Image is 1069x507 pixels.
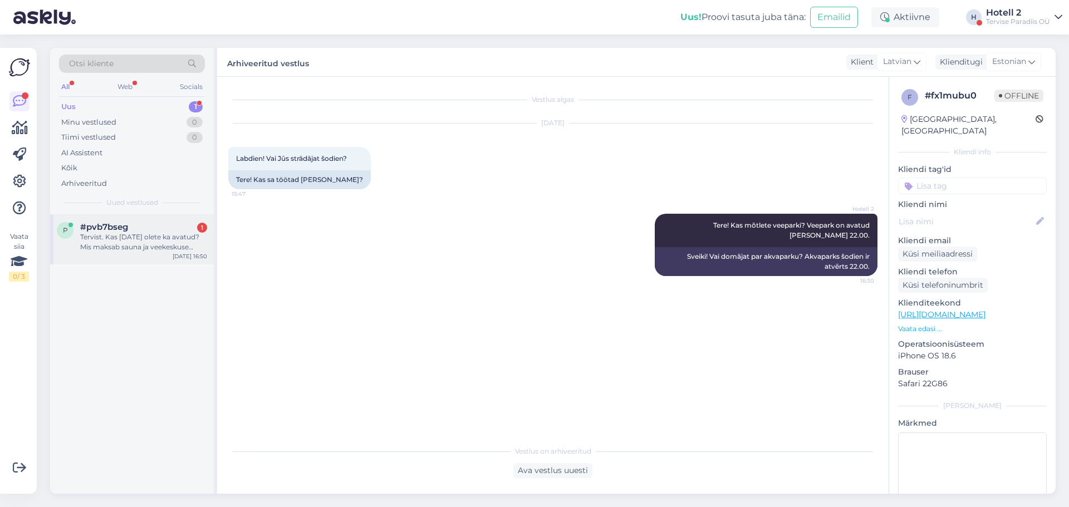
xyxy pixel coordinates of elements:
[680,11,806,24] div: Proovi tasuta juba täna:
[227,55,309,70] label: Arhiveeritud vestlus
[115,80,135,94] div: Web
[9,272,29,282] div: 0 / 3
[59,80,72,94] div: All
[61,147,102,159] div: AI Assistent
[61,101,76,112] div: Uus
[898,235,1047,247] p: Kliendi email
[63,226,68,234] span: p
[228,170,371,189] div: Tere! Kas sa töötad [PERSON_NAME]?
[80,232,207,252] div: Tervist. Kas [DATE] olete ka avatud? Mis maksab sauna ja veekeskuse perepilet
[986,8,1050,17] div: Hotell 2
[898,278,988,293] div: Küsi telefoninumbrit
[228,95,877,105] div: Vestlus algas
[898,178,1047,194] input: Lisa tag
[908,93,912,101] span: f
[515,446,591,456] span: Vestlus on arhiveeritud
[713,221,871,239] span: Tere! Kas mõtlete veeparki? Veepark on avatud [PERSON_NAME] 22.00.
[513,463,592,478] div: Ava vestlus uuesti
[189,101,203,112] div: 1
[187,117,203,128] div: 0
[80,222,128,232] span: #pvb7bseg
[106,198,158,208] span: Uued vestlused
[898,417,1047,429] p: Märkmed
[197,223,207,233] div: 1
[898,366,1047,378] p: Brauser
[966,9,982,25] div: H
[9,232,29,282] div: Vaata siia
[994,90,1043,102] span: Offline
[898,147,1047,157] div: Kliendi info
[925,89,994,102] div: # fx1mubu0
[832,277,874,285] span: 16:30
[986,8,1062,26] a: Hotell 2Tervise Paradiis OÜ
[898,378,1047,390] p: Safari 22G86
[9,57,30,78] img: Askly Logo
[61,117,116,128] div: Minu vestlused
[61,163,77,174] div: Kõik
[680,12,702,22] b: Uus!
[986,17,1050,26] div: Tervise Paradiis OÜ
[898,338,1047,350] p: Operatsioonisüsteem
[992,56,1026,68] span: Estonian
[173,252,207,260] div: [DATE] 16:50
[898,309,985,319] a: [URL][DOMAIN_NAME]
[898,164,1047,175] p: Kliendi tag'id
[898,401,1047,411] div: [PERSON_NAME]
[899,215,1034,228] input: Lisa nimi
[871,7,939,27] div: Aktiivne
[898,324,1047,334] p: Vaata edasi ...
[901,114,1036,137] div: [GEOGRAPHIC_DATA], [GEOGRAPHIC_DATA]
[655,247,877,276] div: Sveiki! Vai domājat par akvaparku? Akvaparks šodien ir atvērts 22.00.
[898,247,977,262] div: Küsi meiliaadressi
[236,154,347,163] span: Labdien! Vai Jūs strādājat šodien?
[935,56,983,68] div: Klienditugi
[178,80,205,94] div: Socials
[898,199,1047,210] p: Kliendi nimi
[61,132,116,143] div: Tiimi vestlused
[187,132,203,143] div: 0
[898,266,1047,278] p: Kliendi telefon
[898,350,1047,362] p: iPhone OS 18.6
[883,56,911,68] span: Latvian
[846,56,874,68] div: Klient
[228,118,877,128] div: [DATE]
[61,178,107,189] div: Arhiveeritud
[898,297,1047,309] p: Klienditeekond
[232,190,273,198] span: 15:47
[69,58,114,70] span: Otsi kliente
[832,205,874,213] span: Hotell 2
[810,7,858,28] button: Emailid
